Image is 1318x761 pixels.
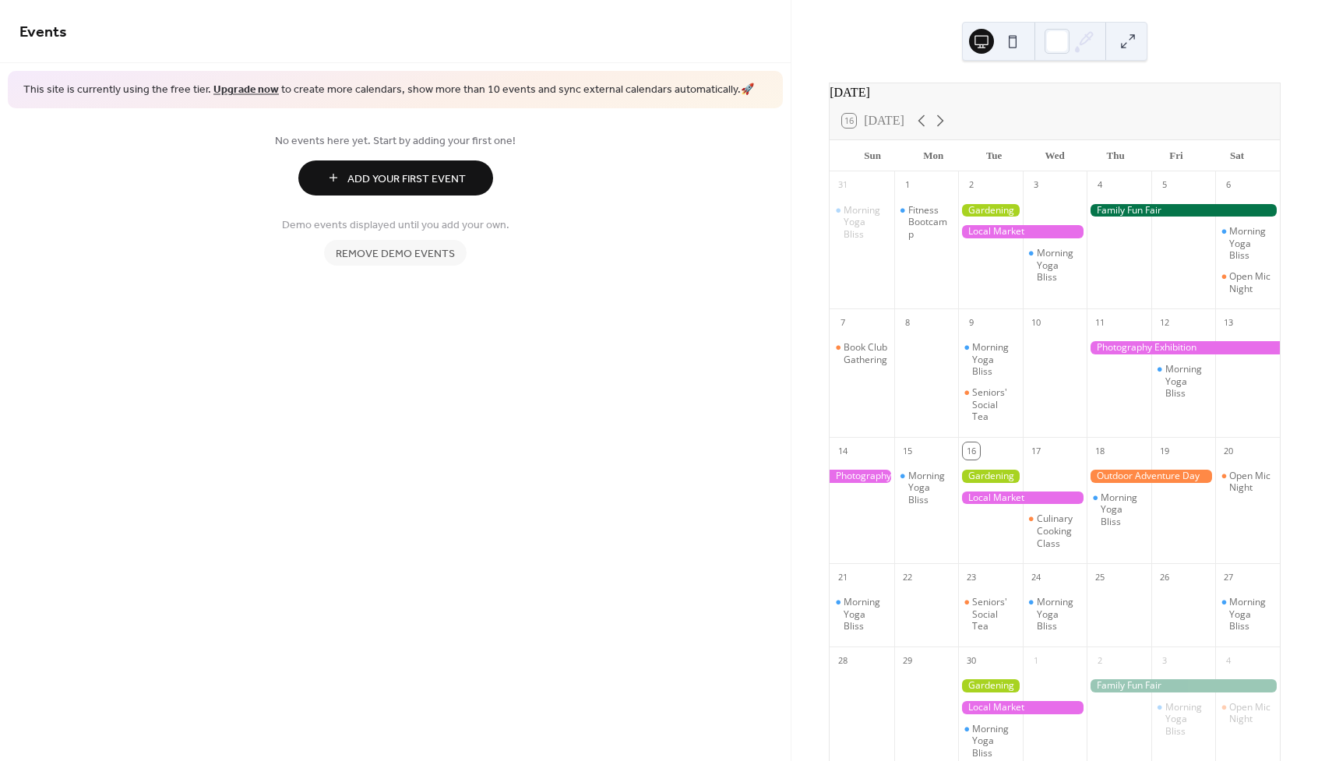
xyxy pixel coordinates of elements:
[903,140,964,171] div: Mon
[830,83,1280,102] div: [DATE]
[958,491,1087,505] div: Local Market
[834,569,851,586] div: 21
[213,79,279,100] a: Upgrade now
[963,442,980,460] div: 16
[1027,442,1045,460] div: 17
[298,160,493,196] button: Add Your First Event
[1027,569,1045,586] div: 24
[830,470,894,483] div: Photography Exhibition
[1220,177,1237,194] div: 6
[834,177,851,194] div: 31
[1229,270,1274,294] div: Open Mic Night
[972,723,1017,759] div: Morning Yoga Bliss
[1087,204,1280,217] div: Family Fun Fair
[23,83,754,98] span: This site is currently using the free tier. to create more calendars, show more than 10 events an...
[1156,569,1173,586] div: 26
[1087,679,1280,692] div: Family Fun Fair
[972,341,1017,378] div: Morning Yoga Bliss
[1037,513,1081,549] div: Culinary Cooking Class
[830,204,894,241] div: Morning Yoga Bliss
[19,160,771,196] a: Add Your First Event
[834,314,851,331] div: 7
[1027,652,1045,669] div: 1
[1027,177,1045,194] div: 3
[1037,247,1081,284] div: Morning Yoga Bliss
[1229,596,1274,632] div: Morning Yoga Bliss
[1165,363,1210,400] div: Morning Yoga Bliss
[830,341,894,365] div: Book Club Gathering
[908,204,953,241] div: Fitness Bootcamp
[1220,652,1237,669] div: 4
[1023,513,1087,549] div: Culinary Cooking Class
[958,470,1023,483] div: Gardening Workshop
[1215,225,1280,262] div: Morning Yoga Bliss
[1087,341,1280,354] div: Photography Exhibition
[324,240,467,266] button: Remove demo events
[1229,701,1274,725] div: Open Mic Night
[1151,363,1216,400] div: Morning Yoga Bliss
[1229,470,1274,494] div: Open Mic Night
[899,652,916,669] div: 29
[958,723,1023,759] div: Morning Yoga Bliss
[958,596,1023,632] div: Seniors' Social Tea
[842,140,903,171] div: Sun
[1037,596,1081,632] div: Morning Yoga Bliss
[958,204,1023,217] div: Gardening Workshop
[1229,225,1274,262] div: Morning Yoga Bliss
[336,245,455,262] span: Remove demo events
[972,596,1017,632] div: Seniors' Social Tea
[1156,314,1173,331] div: 12
[1215,270,1280,294] div: Open Mic Night
[830,596,894,632] div: Morning Yoga Bliss
[1220,314,1237,331] div: 13
[1027,314,1045,331] div: 10
[963,569,980,586] div: 23
[1146,140,1207,171] div: Fri
[1024,140,1085,171] div: Wed
[1087,470,1215,483] div: Outdoor Adventure Day
[899,177,916,194] div: 1
[894,470,959,506] div: Morning Yoga Bliss
[1023,596,1087,632] div: Morning Yoga Bliss
[1091,569,1108,586] div: 25
[958,225,1087,238] div: Local Market
[19,17,67,48] span: Events
[894,204,959,241] div: Fitness Bootcamp
[1156,177,1173,194] div: 5
[972,386,1017,423] div: Seniors' Social Tea
[964,140,1024,171] div: Tue
[899,314,916,331] div: 8
[958,386,1023,423] div: Seniors' Social Tea
[1156,652,1173,669] div: 3
[1087,491,1151,528] div: Morning Yoga Bliss
[1165,701,1210,738] div: Morning Yoga Bliss
[844,341,888,365] div: Book Club Gathering
[958,701,1087,714] div: Local Market
[1207,140,1267,171] div: Sat
[958,341,1023,378] div: Morning Yoga Bliss
[963,177,980,194] div: 2
[844,204,888,241] div: Morning Yoga Bliss
[963,652,980,669] div: 30
[1091,314,1108,331] div: 11
[1215,596,1280,632] div: Morning Yoga Bliss
[1085,140,1146,171] div: Thu
[834,652,851,669] div: 28
[1091,177,1108,194] div: 4
[1215,701,1280,725] div: Open Mic Night
[1220,569,1237,586] div: 27
[908,470,953,506] div: Morning Yoga Bliss
[834,442,851,460] div: 14
[1023,247,1087,284] div: Morning Yoga Bliss
[963,314,980,331] div: 9
[1151,701,1216,738] div: Morning Yoga Bliss
[899,569,916,586] div: 22
[899,442,916,460] div: 15
[1220,442,1237,460] div: 20
[19,132,771,149] span: No events here yet. Start by adding your first one!
[1091,442,1108,460] div: 18
[1101,491,1145,528] div: Morning Yoga Bliss
[1156,442,1173,460] div: 19
[347,171,466,187] span: Add Your First Event
[1091,652,1108,669] div: 2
